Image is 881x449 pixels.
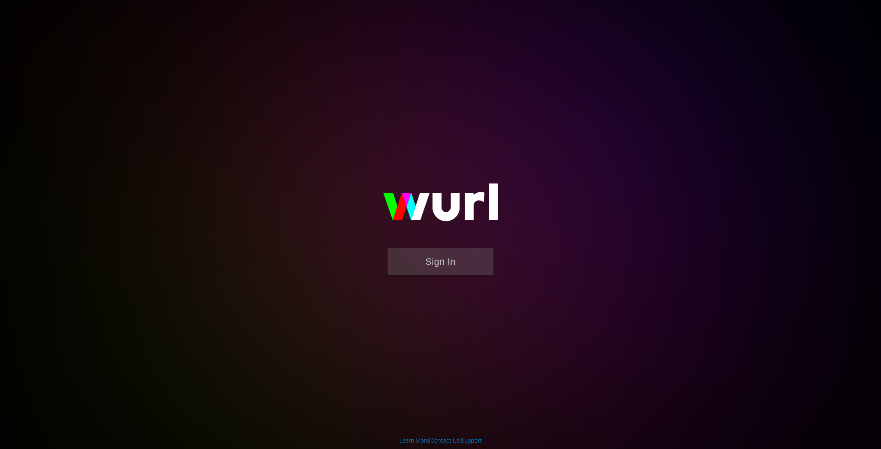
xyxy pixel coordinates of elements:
img: wurl-logo-on-black-223613ac3d8ba8fe6dc639794a292ebdb59501304c7dfd60c99c58986ef67473.svg [356,165,525,247]
div: | | [399,436,482,445]
a: Support [461,437,482,444]
button: Sign In [388,248,493,275]
a: Learn More [399,437,429,444]
a: Contact Us [430,437,460,444]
